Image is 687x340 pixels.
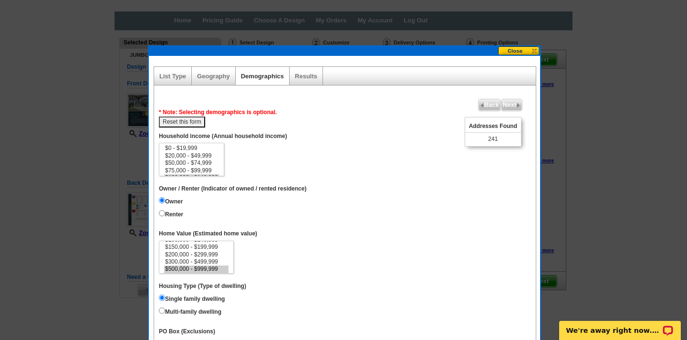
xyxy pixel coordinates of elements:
[480,103,484,107] img: button-prev-arrow-gray.png
[159,293,225,303] label: Single family dwelling
[516,103,520,107] img: button-next-arrow-gray.png
[164,273,229,280] option: $1,000,000 - $2,999,999
[159,73,186,80] a: List Type
[164,167,219,174] option: $75,000 - $99,999
[159,328,215,336] label: PO Box (Exclusions)
[478,99,501,111] a: Back
[159,185,306,193] label: Owner / Renter (Indicator of owned / rented residence)
[159,117,205,127] button: Reset this form
[164,145,219,152] option: $0 - $19,999
[197,73,230,80] a: Geography
[159,109,277,116] span: * Note: Selecting demographics is optional.
[501,99,522,111] span: Next
[164,266,229,273] option: $500,000 - $999,999
[501,99,522,111] a: Next
[295,73,317,80] a: Results
[164,251,229,258] option: $200,000 - $299,999
[159,295,165,301] input: Single family dwelling
[159,195,183,206] label: Owner
[159,308,165,314] input: Multi-family dwelling
[159,230,257,238] label: Home Value (Estimated home value)
[164,152,219,159] option: $20,000 - $49,999
[164,258,229,266] option: $300,000 - $499,999
[479,99,500,111] span: Back
[553,310,687,340] iframe: LiveChat chat widget
[159,197,165,203] input: Owner
[159,210,165,216] input: Renter
[159,282,246,290] label: Housing Type (Type of dwelling)
[465,120,521,133] span: Addresses Found
[159,306,221,316] label: Multi-family dwelling
[164,244,229,251] option: $150,000 - $199,999
[164,159,219,167] option: $50,000 - $74,999
[488,135,498,143] span: 241
[164,174,219,181] option: $100,000 - $149,999
[241,73,284,80] a: Demographics
[159,208,183,219] label: Renter
[159,132,287,140] label: Household income (Annual household income)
